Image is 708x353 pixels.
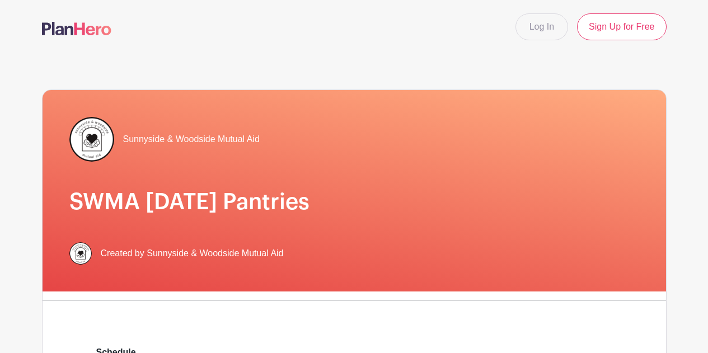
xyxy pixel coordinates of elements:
[123,133,260,146] span: Sunnyside & Woodside Mutual Aid
[577,13,666,40] a: Sign Up for Free
[69,117,114,162] img: 256.png
[69,242,92,265] img: 256.png
[69,189,639,215] h1: SWMA [DATE] Pantries
[42,22,111,35] img: logo-507f7623f17ff9eddc593b1ce0a138ce2505c220e1c5a4e2b4648c50719b7d32.svg
[101,247,284,260] span: Created by Sunnyside & Woodside Mutual Aid
[515,13,568,40] a: Log In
